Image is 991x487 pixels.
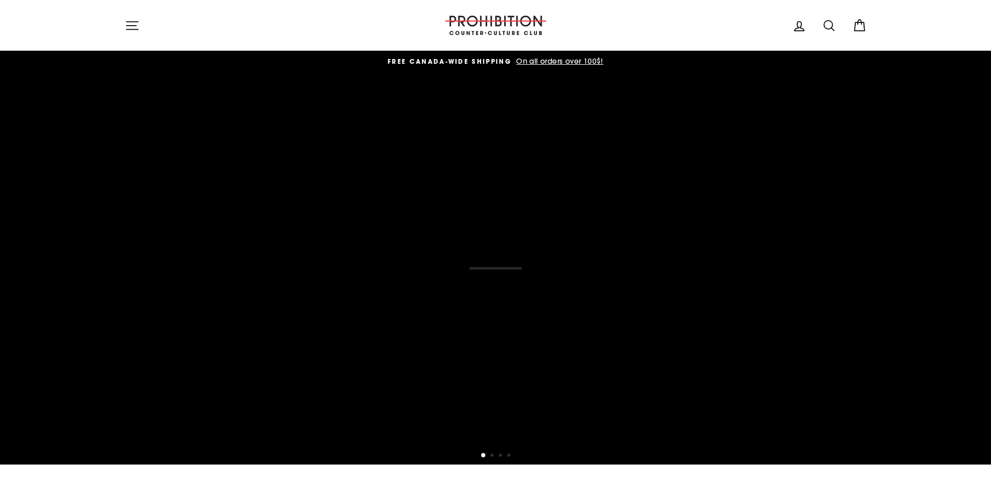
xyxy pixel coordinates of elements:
span: FREE CANADA-WIDE SHIPPING [388,57,511,66]
img: PROHIBITION COUNTER-CULTURE CLUB [444,16,548,35]
button: 4 [507,454,512,459]
button: 1 [481,453,486,458]
button: 3 [499,454,504,459]
a: FREE CANADA-WIDE SHIPPING On all orders over 100$! [127,56,864,67]
button: 2 [491,454,496,459]
span: On all orders over 100$! [514,56,603,66]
